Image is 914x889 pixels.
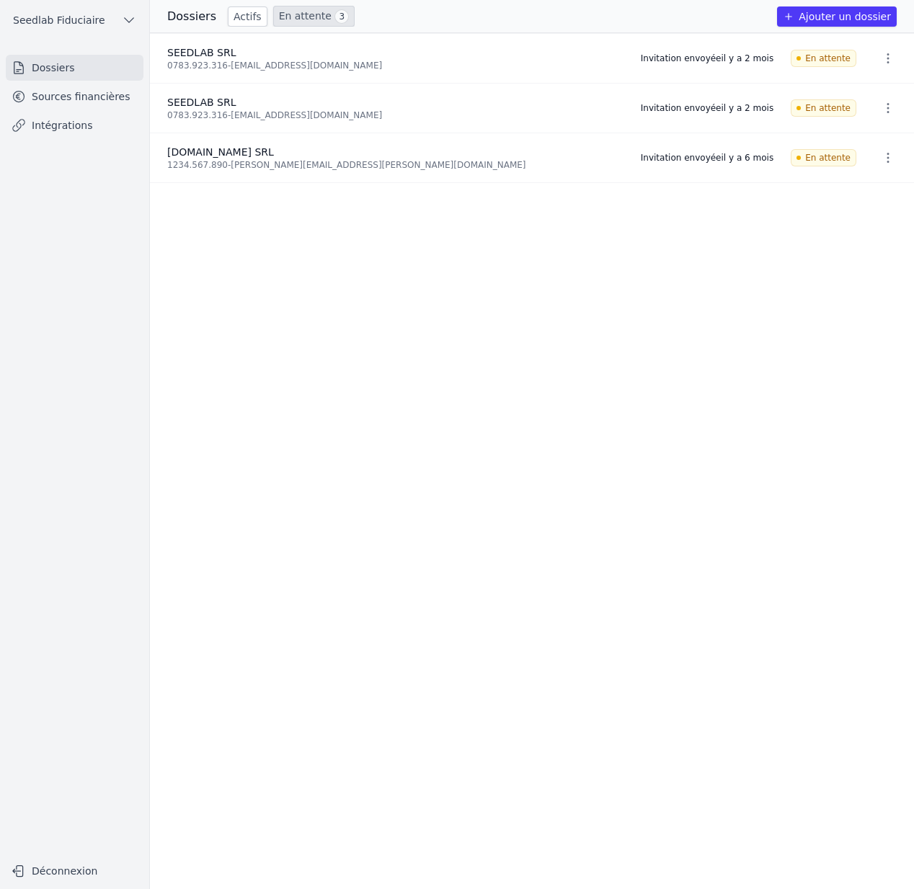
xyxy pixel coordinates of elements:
[13,13,105,27] span: Seedlab Fiduciaire
[228,6,267,27] a: Actifs
[641,152,773,164] div: Invitation envoyée il y a 6 mois
[6,9,143,32] button: Seedlab Fiduciaire
[641,53,773,64] div: Invitation envoyée il y a 2 mois
[167,159,624,171] div: 1234.567.890 - [PERSON_NAME][EMAIL_ADDRESS][PERSON_NAME][DOMAIN_NAME]
[167,47,236,58] span: SEEDLAB SRL
[167,60,624,71] div: 0783.923.316 - [EMAIL_ADDRESS][DOMAIN_NAME]
[791,149,856,166] span: En attente
[777,6,897,27] button: Ajouter un dossier
[6,55,143,81] a: Dossiers
[791,50,856,67] span: En attente
[167,8,216,25] h3: Dossiers
[273,6,355,27] a: En attente 3
[6,859,143,883] button: Déconnexion
[167,110,624,121] div: 0783.923.316 - [EMAIL_ADDRESS][DOMAIN_NAME]
[6,84,143,110] a: Sources financières
[167,97,236,108] span: SEEDLAB SRL
[6,112,143,138] a: Intégrations
[334,9,349,24] span: 3
[641,102,773,114] div: Invitation envoyée il y a 2 mois
[791,99,856,117] span: En attente
[167,146,274,158] span: [DOMAIN_NAME] SRL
